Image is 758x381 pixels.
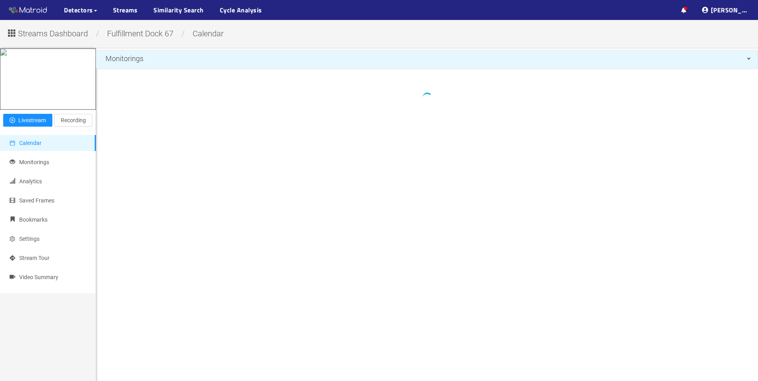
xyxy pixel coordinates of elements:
[187,29,230,38] span: calendar
[8,4,48,16] img: Matroid logo
[10,236,15,242] span: setting
[3,114,52,127] button: play-circleLivestream
[10,117,15,124] span: play-circle
[0,49,7,109] img: 68cc44dd1dc6a1b6360b1f6e_full.jpg
[64,5,93,15] span: Detectors
[153,5,204,15] a: Similarity Search
[19,159,49,165] span: Monitorings
[94,29,101,38] span: /
[19,236,40,242] span: Settings
[10,140,15,146] span: calendar
[6,31,94,38] a: Streams Dashboard
[19,140,42,146] span: Calendar
[6,26,94,39] button: Streams Dashboard
[54,114,92,127] button: Recording
[61,116,86,125] span: Recording
[96,51,758,67] div: Monitorings
[220,5,262,15] a: Cycle Analysis
[19,216,48,223] span: Bookmarks
[19,274,58,280] span: Video Summary
[19,197,54,204] span: Saved Frames
[101,29,179,38] span: Fulfillment Dock 67
[179,29,187,38] span: /
[18,116,46,125] span: Livestream
[18,28,88,40] span: Streams Dashboard
[105,54,143,63] span: Monitorings
[19,178,42,185] span: Analytics
[113,5,138,15] a: Streams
